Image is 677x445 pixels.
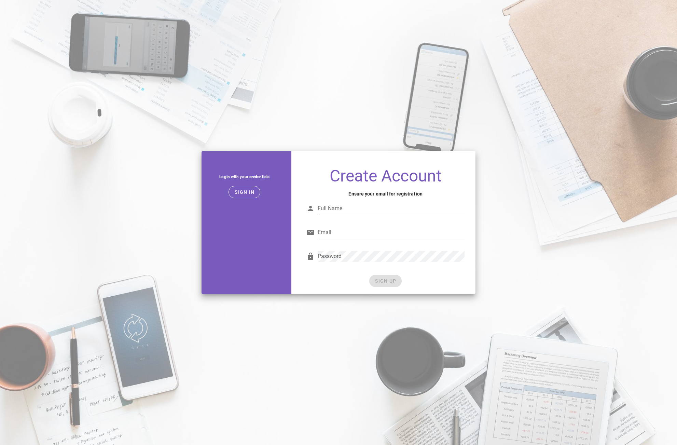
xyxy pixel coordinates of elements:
[306,167,465,185] h1: Create Account
[306,190,465,198] h4: Ensure your email for registration
[207,173,282,180] h5: Login with your credentials
[584,401,674,433] iframe: Tidio Chat
[234,189,254,195] span: Sign in
[229,186,260,198] button: Sign in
